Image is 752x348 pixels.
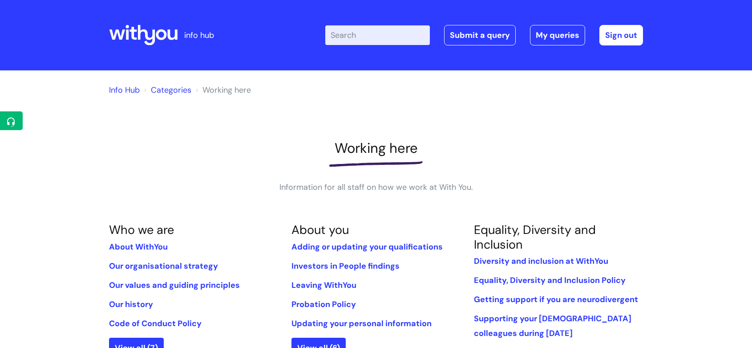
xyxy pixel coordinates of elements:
[109,318,202,329] a: Code of Conduct Policy
[291,242,443,252] a: Adding or updating your qualifications
[109,140,643,156] h1: Working here
[474,294,638,305] a: Getting support if you are neurodivergent
[325,25,430,45] input: Search
[291,318,432,329] a: Updating your personal information
[109,280,240,291] a: Our values and guiding principles
[109,222,174,237] a: Who we are
[474,222,596,252] a: Equality, Diversity and Inclusion
[474,256,608,266] a: Diversity and inclusion at WithYou
[109,261,218,271] a: Our organisational strategy
[291,261,400,271] a: Investors in People findings
[142,83,191,97] li: Solution home
[109,85,140,95] a: Info Hub
[474,313,631,338] a: Supporting your [DEMOGRAPHIC_DATA] colleagues during [DATE]
[474,275,626,286] a: Equality, Diversity and Inclusion Policy
[291,299,356,310] a: Probation Policy
[325,25,643,45] div: | -
[444,25,516,45] a: Submit a query
[530,25,585,45] a: My queries
[291,222,349,237] a: About you
[109,299,153,310] a: Our history
[109,242,168,252] a: About WithYou
[243,180,509,194] p: Information for all staff on how we work at With You.
[151,85,191,95] a: Categories
[194,83,251,97] li: Working here
[599,25,643,45] a: Sign out
[291,280,356,291] a: Leaving WithYou
[184,28,214,42] p: info hub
